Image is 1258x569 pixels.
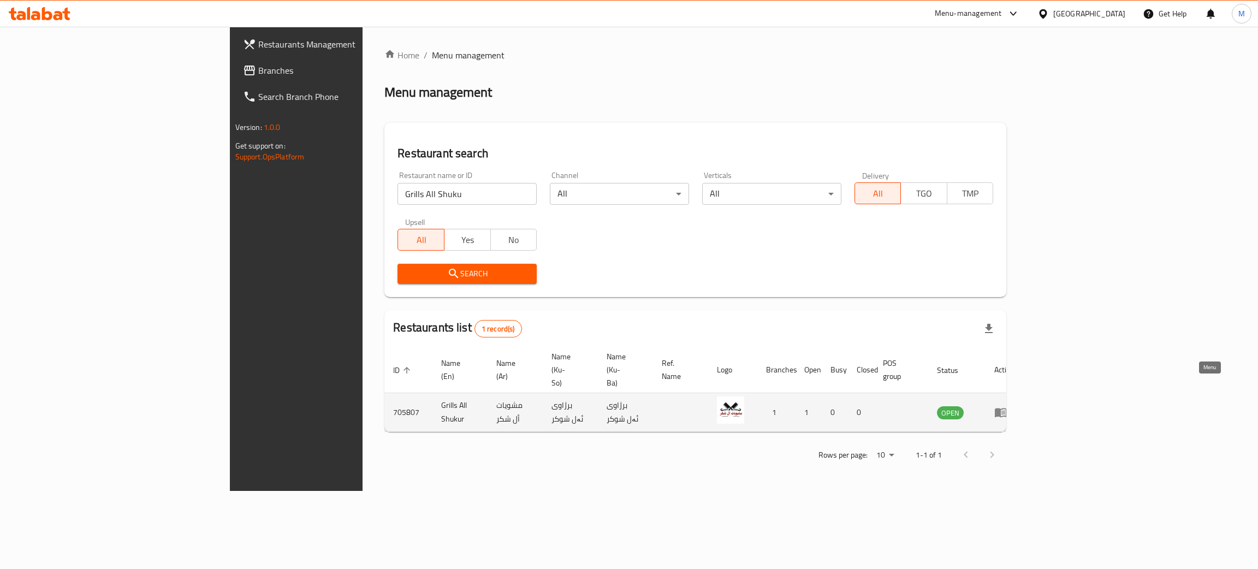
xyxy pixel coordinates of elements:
[258,64,431,77] span: Branches
[235,139,286,153] span: Get support on:
[855,182,901,204] button: All
[822,393,848,432] td: 0
[1238,8,1245,20] span: M
[872,447,898,464] div: Rows per page:
[449,232,486,248] span: Yes
[488,393,543,432] td: مشويات أل شكر
[234,31,440,57] a: Restaurants Management
[397,264,537,284] button: Search
[551,350,585,389] span: Name (Ku-So)
[822,347,848,393] th: Busy
[935,7,1002,20] div: Menu-management
[444,229,491,251] button: Yes
[848,347,874,393] th: Closed
[598,393,653,432] td: برژاوی ئەل شوکر
[976,316,1002,342] div: Export file
[905,186,943,201] span: TGO
[916,448,942,462] p: 1-1 of 1
[490,229,537,251] button: No
[397,183,537,205] input: Search for restaurant name or ID..
[862,171,889,179] label: Delivery
[708,347,757,393] th: Logo
[496,357,530,383] span: Name (Ar)
[406,267,528,281] span: Search
[796,347,822,393] th: Open
[405,218,425,226] label: Upsell
[937,406,964,419] div: OPEN
[859,186,897,201] span: All
[900,182,947,204] button: TGO
[432,49,505,62] span: Menu management
[550,183,689,205] div: All
[441,357,474,383] span: Name (En)
[952,186,989,201] span: TMP
[1053,8,1125,20] div: [GEOGRAPHIC_DATA]
[848,393,874,432] td: 0
[235,120,262,134] span: Version:
[986,347,1023,393] th: Action
[937,407,964,419] span: OPEN
[393,319,521,337] h2: Restaurants list
[883,357,915,383] span: POS group
[474,320,522,337] div: Total records count
[937,364,972,377] span: Status
[717,396,744,424] img: Grills All Shukur
[757,347,796,393] th: Branches
[384,347,1023,432] table: enhanced table
[432,393,488,432] td: Grills All Shukur
[607,350,640,389] span: Name (Ku-Ba)
[402,232,440,248] span: All
[384,49,1006,62] nav: breadcrumb
[264,120,281,134] span: 1.0.0
[495,232,533,248] span: No
[234,84,440,110] a: Search Branch Phone
[947,182,994,204] button: TMP
[757,393,796,432] td: 1
[662,357,695,383] span: Ref. Name
[543,393,598,432] td: برژاوی ئەل شوکر
[258,38,431,51] span: Restaurants Management
[234,57,440,84] a: Branches
[397,145,993,162] h2: Restaurant search
[475,324,521,334] span: 1 record(s)
[235,150,305,164] a: Support.OpsPlatform
[397,229,444,251] button: All
[393,364,414,377] span: ID
[796,393,822,432] td: 1
[818,448,868,462] p: Rows per page:
[702,183,841,205] div: All
[258,90,431,103] span: Search Branch Phone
